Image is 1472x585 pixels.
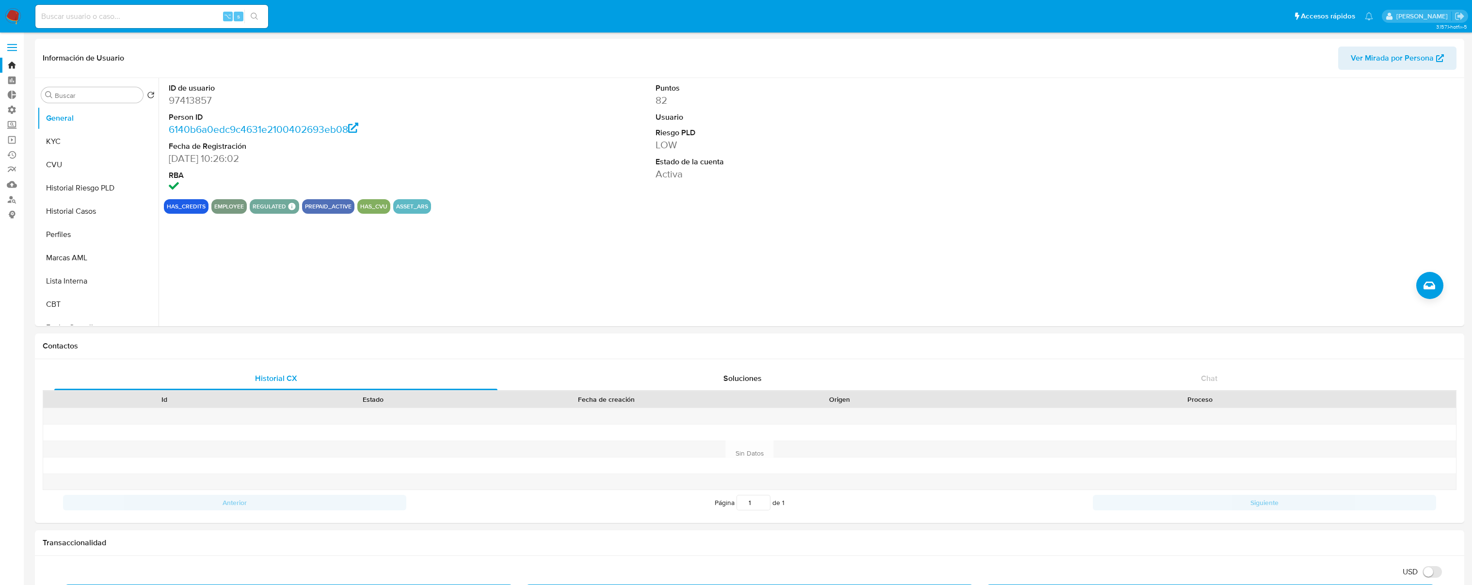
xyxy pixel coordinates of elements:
[167,205,206,208] button: has_credits
[276,395,471,404] div: Estado
[37,130,159,153] button: KYC
[396,205,428,208] button: asset_ars
[37,223,159,246] button: Perfiles
[253,205,286,208] button: regulated
[656,83,970,94] dt: Puntos
[55,91,139,100] input: Buscar
[43,53,124,63] h1: Información de Usuario
[656,138,970,152] dd: LOW
[255,373,297,384] span: Historial CX
[37,107,159,130] button: General
[1201,373,1217,384] span: Chat
[1455,11,1465,21] a: Salir
[43,538,1456,548] h1: Transaccionalidad
[237,12,240,21] span: s
[1351,47,1434,70] span: Ver Mirada por Persona
[656,167,970,181] dd: Activa
[37,246,159,269] button: Marcas AML
[37,200,159,223] button: Historial Casos
[37,153,159,176] button: CVU
[1396,12,1451,21] p: federico.luaces@mercadolibre.com
[169,122,358,136] a: 6140b6a0edc9c4631e2100402693eb08
[1301,11,1355,21] span: Accesos rápidos
[656,94,970,107] dd: 82
[43,341,1456,351] h1: Contactos
[214,205,244,208] button: employee
[1093,495,1436,510] button: Siguiente
[951,395,1449,404] div: Proceso
[656,157,970,167] dt: Estado de la cuenta
[147,91,155,102] button: Volver al orden por defecto
[169,94,483,107] dd: 97413857
[67,395,262,404] div: Id
[360,205,387,208] button: has_cvu
[1338,47,1456,70] button: Ver Mirada por Persona
[169,112,483,123] dt: Person ID
[656,112,970,123] dt: Usuario
[715,495,784,510] span: Página de
[656,127,970,138] dt: Riesgo PLD
[742,395,937,404] div: Origen
[169,170,483,181] dt: RBA
[37,176,159,200] button: Historial Riesgo PLD
[169,152,483,165] dd: [DATE] 10:26:02
[169,83,483,94] dt: ID de usuario
[1365,12,1373,20] a: Notificaciones
[782,498,784,507] span: 1
[244,10,264,23] button: search-icon
[224,12,231,21] span: ⌥
[484,395,728,404] div: Fecha de creación
[35,10,268,23] input: Buscar usuario o caso...
[723,373,762,384] span: Soluciones
[45,91,53,99] button: Buscar
[169,141,483,152] dt: Fecha de Registración
[63,495,406,510] button: Anterior
[37,316,159,339] button: Fecha Compliant
[37,293,159,316] button: CBT
[305,205,352,208] button: prepaid_active
[37,269,159,293] button: Lista Interna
